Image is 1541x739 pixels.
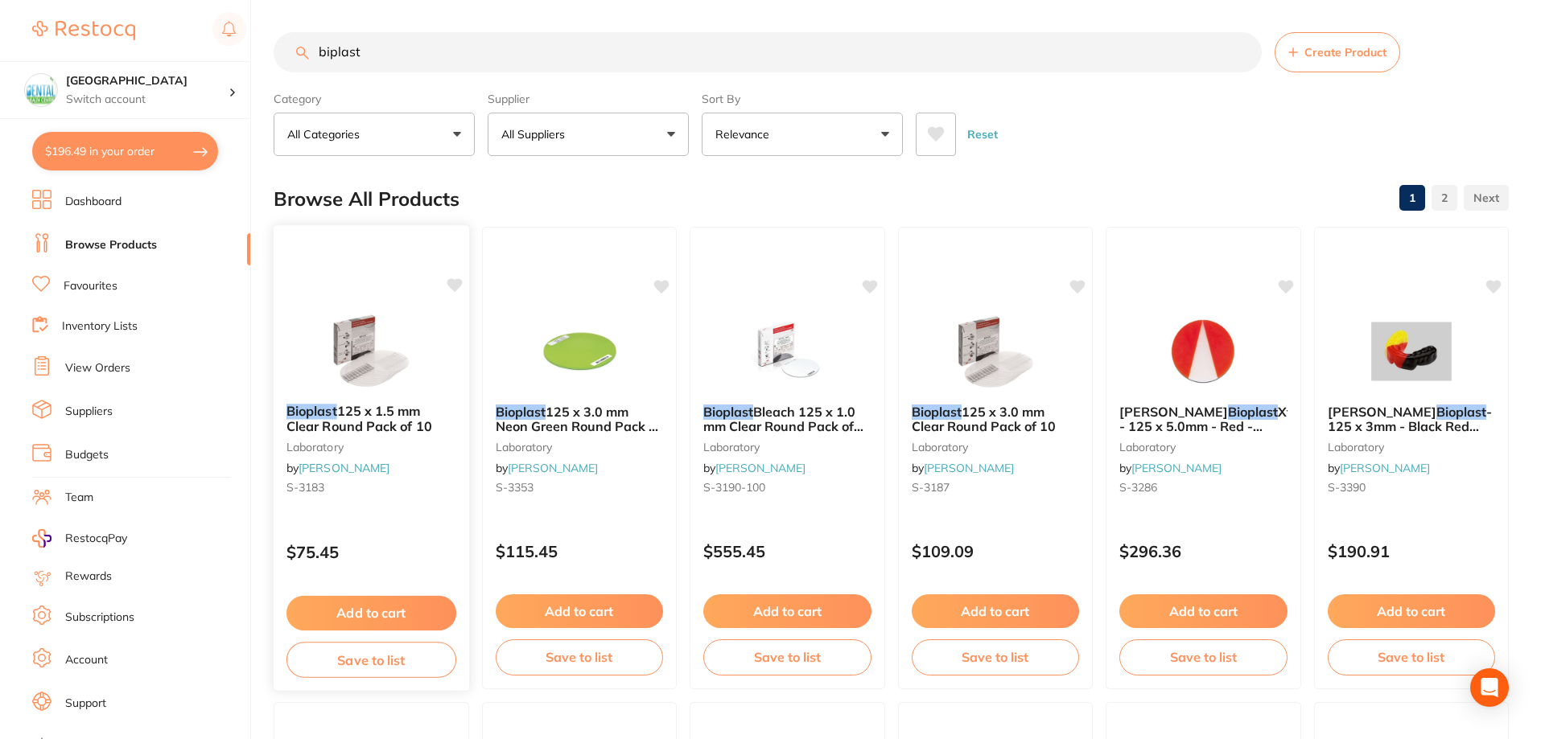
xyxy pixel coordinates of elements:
button: Add to cart [703,594,871,628]
a: Rewards [65,569,112,585]
button: Reset [962,113,1003,156]
a: Favourites [64,278,117,294]
a: Budgets [65,447,109,463]
small: laboratory [1328,441,1496,454]
span: Bleach 125 x 1.0 mm Clear Round Pack of 100 [703,404,863,450]
button: Relevance [702,113,903,156]
b: Bioplast Bleach 125 x 1.0 mm Clear Round Pack of 100 [703,404,871,434]
span: Xtreme - 125 x 5.0mm - Red - Round, 10-Pack [1119,404,1322,450]
label: Category [274,92,475,106]
span: [PERSON_NAME] [1328,404,1436,420]
img: Dental Health Centre [25,74,57,106]
span: [PERSON_NAME] [1119,404,1228,420]
span: by [1119,461,1222,475]
em: Bioplast [1436,404,1486,420]
span: Create Product [1304,46,1386,59]
small: laboratory [703,441,871,454]
p: Relevance [715,126,776,142]
a: RestocqPay [32,529,127,548]
p: $555.45 [703,542,871,560]
a: Support [65,696,106,712]
a: [PERSON_NAME] [715,461,806,475]
button: Add to cart [1119,594,1288,628]
button: Save to list [1119,639,1288,675]
img: Scheu Bioplast - 125 x 3mm - Black Red Yellow Round, 10-Pack [1359,311,1464,392]
label: Supplier [488,92,689,106]
span: S-3286 [1119,480,1157,495]
a: Suppliers [65,404,113,420]
span: 125 x 3.0 mm Neon Green Round Pack of 10 [496,404,661,450]
a: [PERSON_NAME] [299,461,389,475]
button: Save to list [1328,639,1496,675]
button: Add to cart [1328,594,1496,628]
button: Save to list [286,642,456,678]
span: RestocqPay [65,531,127,547]
button: All Categories [274,113,475,156]
small: laboratory [496,441,664,454]
img: Bioplast 125 x 1.5 mm Clear Round Pack of 10 [319,310,424,391]
p: $75.45 [286,543,456,561]
button: Create Product [1275,32,1400,72]
b: Scheu Bioplast Xtreme - 125 x 5.0mm - Red - Round, 10-Pack [1119,404,1288,434]
em: Bioplast [496,404,546,420]
img: Restocq Logo [32,21,135,40]
p: $109.09 [912,542,1080,560]
img: Bioplast 125 x 3.0 mm Neon Green Round Pack of 10 [527,311,632,392]
small: laboratory [1119,441,1288,454]
em: Bioplast [1228,404,1278,420]
span: S-3187 [912,480,950,495]
label: Sort By [702,92,903,106]
img: RestocqPay [32,529,52,548]
span: by [912,461,1014,475]
p: All Suppliers [501,126,571,142]
a: [PERSON_NAME] [1131,461,1222,475]
span: S-3190-100 [703,480,765,495]
span: S-3183 [286,480,324,495]
span: by [1328,461,1430,475]
button: Add to cart [912,594,1080,628]
img: Bioplast Bleach 125 x 1.0 mm Clear Round Pack of 100 [735,311,839,392]
button: $196.49 in your order [32,132,218,170]
p: All Categories [287,126,366,142]
button: Save to list [496,639,664,675]
img: Scheu Bioplast Xtreme - 125 x 5.0mm - Red - Round, 10-Pack [1151,311,1255,392]
a: 1 [1399,182,1425,214]
em: Bioplast [912,404,962,420]
a: Restocq Logo [32,12,135,49]
span: by [703,461,806,475]
em: Bioplast [703,404,753,420]
a: Team [65,490,93,506]
button: Add to cart [286,596,456,630]
b: Bioplast 125 x 3.0 mm Clear Round Pack of 10 [912,404,1080,434]
p: $115.45 [496,542,664,560]
a: Account [65,652,108,668]
a: View Orders [65,360,130,376]
p: $296.36 [1119,542,1288,560]
b: Bioplast 125 x 3.0 mm Neon Green Round Pack of 10 [496,404,664,434]
b: Scheu Bioplast - 125 x 3mm - Black Red Yellow Round, 10-Pack [1328,404,1496,434]
small: laboratory [286,440,456,453]
a: Dashboard [65,194,122,210]
span: by [286,461,389,475]
span: - 125 x 3mm - Black Red Yellow Round, 10-Pack [1328,404,1492,450]
a: Inventory Lists [62,318,138,335]
em: Bioplast [286,403,337,419]
a: Subscriptions [65,610,134,626]
small: laboratory [912,441,1080,454]
b: Bioplast 125 x 1.5 mm Clear Round Pack of 10 [286,404,456,433]
a: [PERSON_NAME] [1340,461,1430,475]
button: Save to list [703,639,871,675]
h2: Browse All Products [274,188,459,211]
a: 2 [1432,182,1457,214]
p: Switch account [66,92,229,108]
a: [PERSON_NAME] [508,461,598,475]
span: S-3390 [1328,480,1366,495]
p: $190.91 [1328,542,1496,560]
span: 125 x 3.0 mm Clear Round Pack of 10 [912,404,1056,434]
span: by [496,461,598,475]
a: Browse Products [65,237,157,253]
a: [PERSON_NAME] [924,461,1014,475]
h4: Dental Health Centre [66,73,229,89]
div: Open Intercom Messenger [1470,668,1509,707]
span: 125 x 1.5 mm Clear Round Pack of 10 [286,403,432,434]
